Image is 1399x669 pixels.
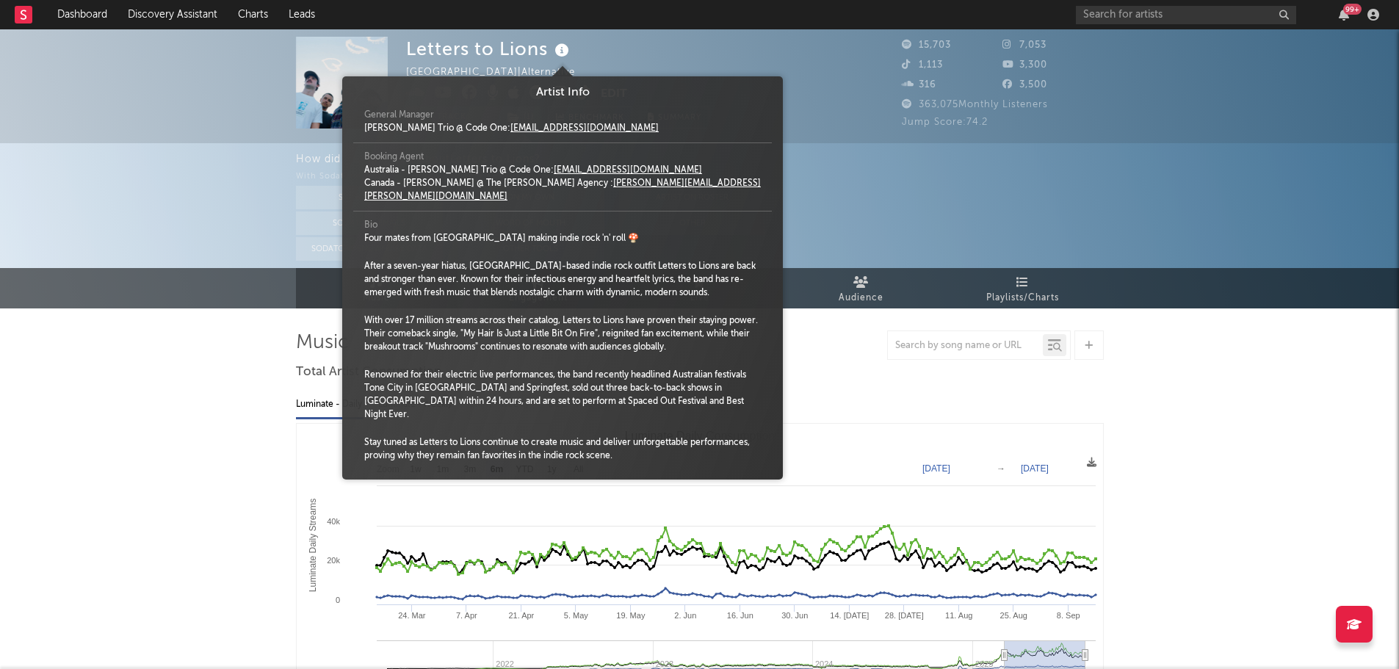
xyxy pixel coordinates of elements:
div: With over 17 million streams across their catalog, Letters to Lions have proven their staying pow... [364,314,761,354]
text: 2. Jun [674,611,696,620]
button: Sodatone Emails [296,211,443,235]
button: Sodatone Snowflake Data [296,237,443,261]
text: 0 [335,596,339,604]
input: Search for artists [1076,6,1296,24]
text: 16. Jun [726,611,753,620]
button: Sodatone App [296,186,443,209]
span: Bio [364,219,377,232]
span: 3,500 [1002,80,1047,90]
a: Music [296,268,458,308]
text: 14. [DATE] [830,611,869,620]
text: 25. Aug [999,611,1027,620]
text: 20k [327,556,340,565]
span: 1,113 [902,60,943,70]
div: Luminate - Daily [296,392,364,417]
span: Total Artist Consumption [296,364,441,381]
div: With Sodatone [296,168,443,186]
text: → [997,463,1005,474]
span: 7,053 [1002,40,1046,50]
div: [GEOGRAPHIC_DATA] | Alternative [406,64,592,82]
text: 7. Apr [456,611,477,620]
a: Audience [781,268,942,308]
div: Canada - [PERSON_NAME] @ The [PERSON_NAME] Agency : [364,177,761,203]
span: 3,300 [1002,60,1047,70]
span: Audience [839,289,883,307]
span: General Manager [364,109,434,122]
a: Playlists/Charts [942,268,1104,308]
span: Playlists/Charts [986,289,1059,307]
div: Letters to Lions [406,37,573,61]
div: Stay tuned as Letters to Lions continue to create music and deliver unforgettable performances, p... [364,436,761,463]
text: 5. May [563,611,588,620]
div: 99 + [1343,4,1362,15]
text: 28. [DATE] [884,611,923,620]
text: Luminate Daily Streams [308,499,318,592]
text: [DATE] [922,463,950,474]
text: 21. Apr [508,611,534,620]
text: 30. Jun [781,611,808,620]
div: Australia - [PERSON_NAME] Trio @ Code One: [364,164,761,177]
text: 11. Aug [945,611,972,620]
a: [EMAIL_ADDRESS][DOMAIN_NAME] [554,166,702,175]
text: [DATE] [1021,463,1049,474]
text: 8. Sep [1056,611,1080,620]
a: [EMAIL_ADDRESS][DOMAIN_NAME] [510,124,659,133]
span: Jump Score: 74.2 [902,117,988,127]
text: 24. Mar [398,611,426,620]
button: 99+ [1339,9,1349,21]
div: Renowned for their electric live performances, the band recently headlined Australian festivals T... [364,369,761,422]
span: Booking Agent [364,151,424,164]
text: 40k [327,517,340,526]
span: 363,075 Monthly Listeners [902,100,1048,109]
span: 316 [902,80,936,90]
div: Four mates from [GEOGRAPHIC_DATA] making indie rock 'n' roll 🍄 [364,232,639,245]
span: 15,703 [902,40,951,50]
input: Search by song name or URL [888,340,1043,352]
div: Artist Info [353,84,772,101]
div: [PERSON_NAME] Trio @ Code One: [364,122,659,135]
text: 19. May [616,611,646,620]
div: After a seven-year hiatus, [GEOGRAPHIC_DATA]-based indie rock outfit Letters to Lions are back an... [364,260,761,300]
